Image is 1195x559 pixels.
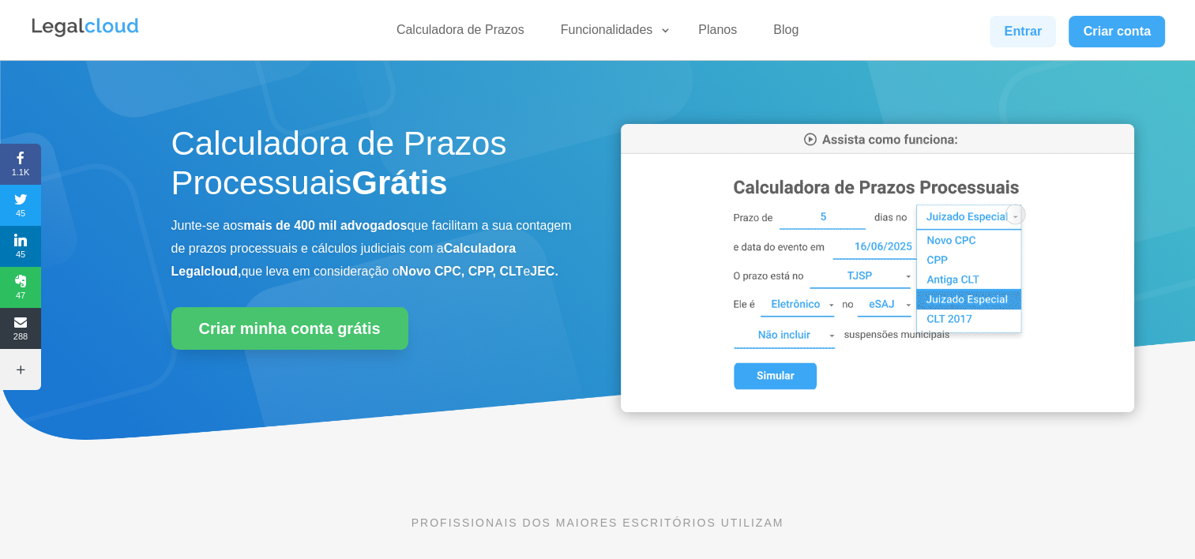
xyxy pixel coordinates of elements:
a: Criar minha conta grátis [171,307,408,350]
a: Calculadora de Prazos [387,22,534,45]
p: PROFISSIONAIS DOS MAIORES ESCRITÓRIOS UTILIZAM [171,514,1024,531]
b: Novo CPC, CPP, CLT [400,264,524,278]
h1: Calculadora de Prazos Processuais [171,124,574,212]
p: Junte-se aos que facilitam a sua contagem de prazos processuais e cálculos judiciais com a que le... [171,215,574,283]
img: Legalcloud Logo [30,16,141,39]
a: Criar conta [1069,16,1165,47]
a: Entrar [990,16,1056,47]
b: JEC. [530,264,558,278]
b: mais de 400 mil advogados [243,219,407,232]
img: Calculadora de Prazos Processuais da Legalcloud [621,124,1134,412]
a: Blog [764,22,808,45]
b: Calculadora Legalcloud, [171,242,517,278]
a: Calculadora de Prazos Processuais da Legalcloud [621,401,1134,415]
a: Planos [689,22,746,45]
a: Logo da Legalcloud [30,28,141,42]
strong: Grátis [351,164,447,201]
a: Funcionalidades [551,22,672,45]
